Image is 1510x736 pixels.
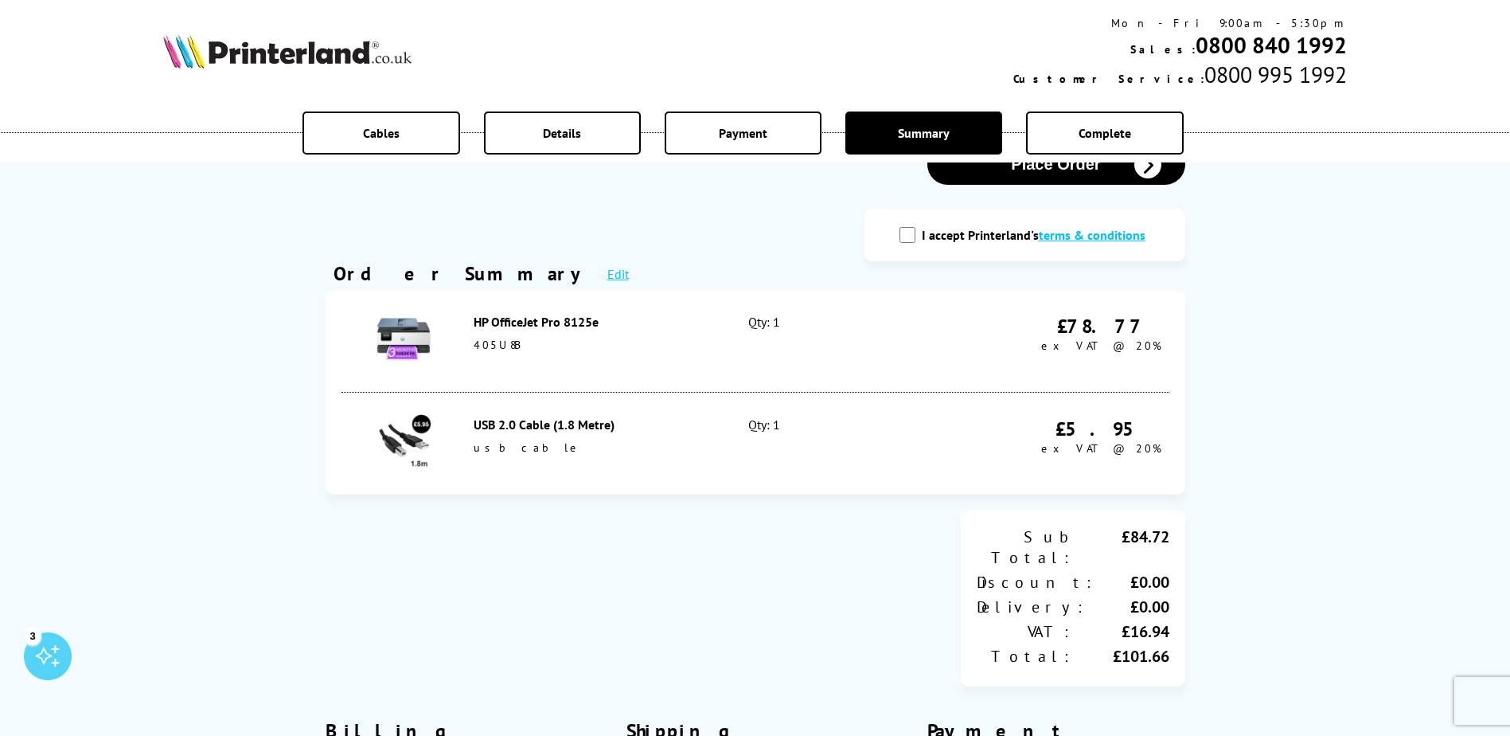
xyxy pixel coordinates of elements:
[927,144,1185,185] button: Place Order
[474,417,714,433] div: USB 2.0 Cable (1.8 Metre)
[363,125,400,141] span: Cables
[607,266,629,282] a: Edit
[1073,646,1169,667] div: £101.66
[977,646,1073,667] div: Total:
[748,314,913,368] div: Qty: 1
[1087,597,1169,617] div: £0.00
[977,597,1087,617] div: Delivery:
[24,627,41,644] div: 3
[334,261,591,286] div: Order Summary
[1073,621,1169,642] div: £16.94
[1196,30,1347,60] a: 0800 840 1992
[898,125,950,141] span: Summary
[474,440,714,455] div: usbcable
[922,227,1153,243] label: I accept Printerland's
[376,414,431,470] img: USB 2.0 Cable (1.8 Metre)
[1041,339,1161,353] span: ex VAT @ 20%
[977,572,1095,593] div: Discount:
[977,621,1073,642] div: VAT:
[1013,16,1347,30] div: Mon - Fri 9:00am - 5:30pm
[474,314,714,330] div: HP OfficeJet Pro 8125e
[1130,42,1196,57] span: Sales:
[977,527,1073,568] div: Sub Total:
[719,125,767,141] span: Payment
[748,417,913,471] div: Qty: 1
[1079,125,1131,141] span: Complete
[1039,227,1145,243] a: modal_tc
[474,338,714,352] div: 405U8B
[1073,527,1169,568] div: £84.72
[1095,572,1169,593] div: £0.00
[1041,417,1161,441] div: £5.95
[1013,72,1204,86] span: Customer Service:
[1204,60,1347,89] span: 0800 995 1992
[543,125,581,141] span: Details
[1041,314,1161,339] div: £78.77
[163,33,412,69] img: Printerland Logo
[376,311,431,367] img: HP OfficeJet Pro 8125e
[1041,441,1161,456] span: ex VAT @ 20%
